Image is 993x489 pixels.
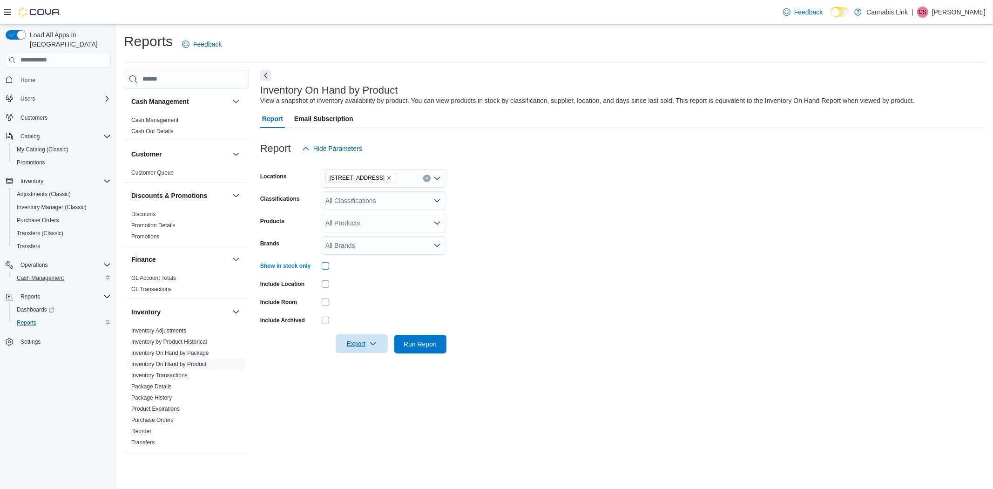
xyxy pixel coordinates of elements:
h3: Finance [131,255,156,264]
span: Settings [17,336,111,347]
span: Customers [20,114,47,122]
span: Operations [17,259,111,271]
a: Reorder [131,428,151,435]
h3: Report [260,143,291,154]
span: Cash Management [131,116,178,124]
a: Cash Out Details [131,128,174,135]
h1: Reports [124,32,173,51]
a: Customer Queue [131,170,174,176]
button: Cash Management [230,96,242,107]
span: Inventory Manager (Classic) [13,202,111,213]
span: GL Account Totals [131,274,176,282]
a: Dashboards [9,303,115,316]
span: Transfers (Classic) [17,230,63,237]
button: Cash Management [131,97,229,106]
span: Transfers (Classic) [13,228,111,239]
span: Run Report [404,340,437,349]
a: Feedback [779,3,826,21]
a: Inventory On Hand by Package [131,350,209,356]
button: Discounts & Promotions [230,190,242,201]
label: Include Archived [260,317,305,324]
a: Dashboards [13,304,58,315]
button: Discounts & Promotions [131,191,229,200]
span: Catalog [17,131,111,142]
label: Classifications [260,195,300,203]
span: GL Transactions [131,285,172,293]
span: Reports [17,319,36,326]
p: | [912,7,913,18]
a: My Catalog (Classic) [13,144,72,155]
a: Inventory On Hand by Product [131,361,206,367]
span: Adjustments (Classic) [13,189,111,200]
label: Include Room [260,299,297,306]
label: Locations [260,173,287,180]
button: Run Report [394,335,446,353]
a: Promotions [13,157,49,168]
span: Reports [13,317,111,328]
a: Transfers [13,241,44,252]
a: Purchase Orders [13,215,63,226]
button: Inventory [131,307,229,317]
span: Reports [17,291,111,302]
button: Finance [230,254,242,265]
h3: Customer [131,149,162,159]
button: Settings [2,335,115,348]
span: Inventory [20,177,43,185]
button: Customer [230,149,242,160]
span: Reorder [131,428,151,435]
button: Reports [9,316,115,329]
span: Operations [20,261,48,269]
button: Promotions [9,156,115,169]
button: Customers [2,111,115,124]
span: Purchase Orders [131,416,174,424]
a: Product Expirations [131,406,180,412]
span: [STREET_ADDRESS] [330,173,385,183]
span: 509 Commissioners Rd W [325,173,397,183]
span: Customers [17,112,111,123]
span: Inventory Adjustments [131,327,186,334]
button: Inventory [230,306,242,318]
div: Finance [124,272,249,299]
button: Remove 509 Commissioners Rd W from selection in this group [386,175,392,181]
button: Users [17,93,39,104]
a: Transfers (Classic) [13,228,67,239]
div: Cash Management [124,115,249,141]
label: Show in stock only [260,262,311,270]
span: Product Expirations [131,405,180,413]
span: Hide Parameters [313,144,362,153]
span: Purchase Orders [17,217,59,224]
img: Cova [19,7,61,17]
button: Inventory [17,176,47,187]
span: Reports [20,293,40,300]
a: Customers [17,112,51,123]
span: Report [262,109,283,128]
a: Cash Management [13,272,68,284]
button: Transfers (Classic) [9,227,115,240]
button: My Catalog (Classic) [9,143,115,156]
button: Inventory [2,175,115,188]
span: Inventory by Product Historical [131,338,207,346]
button: Operations [17,259,52,271]
button: Home [2,73,115,87]
button: Adjustments (Classic) [9,188,115,201]
h3: Cash Management [131,97,189,106]
span: Inventory Manager (Classic) [17,204,87,211]
div: Chloe Smith [917,7,928,18]
span: Home [17,74,111,86]
button: Clear input [423,175,431,182]
nav: Complex example [6,69,111,373]
span: Dashboards [17,306,54,313]
span: Home [20,76,35,84]
span: Users [17,93,111,104]
label: Products [260,217,284,225]
span: Promotions [17,159,45,166]
a: Inventory Transactions [131,372,188,379]
button: Catalog [2,130,115,143]
button: Customer [131,149,229,159]
span: Promotion Details [131,222,176,229]
button: Open list of options [433,242,441,249]
a: Transfers [131,439,155,446]
button: Reports [17,291,44,302]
